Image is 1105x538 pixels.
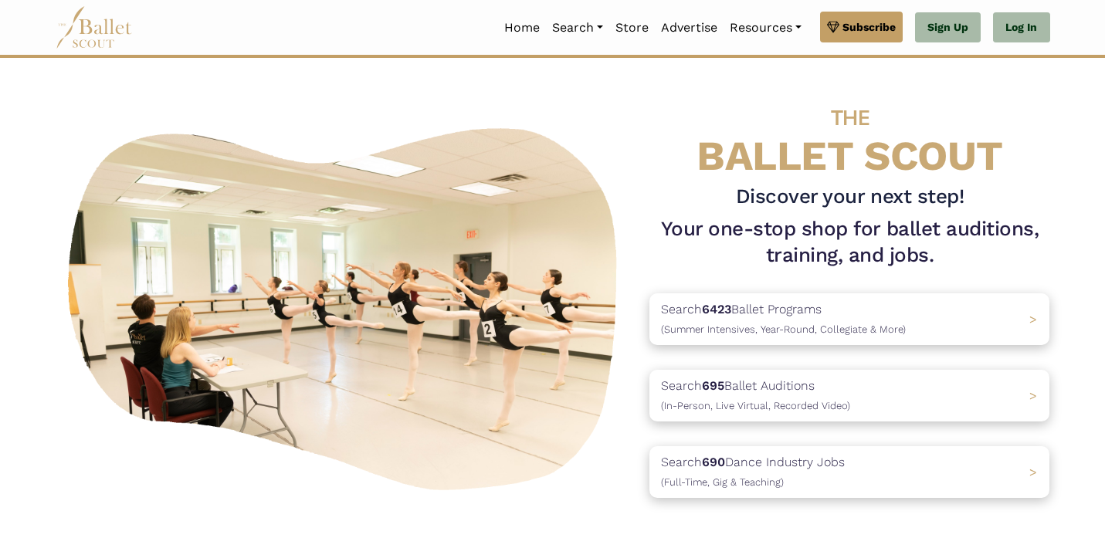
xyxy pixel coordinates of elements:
[831,105,869,130] span: THE
[827,19,839,36] img: gem.svg
[1029,388,1037,403] span: >
[661,476,784,488] span: (Full-Time, Gig & Teaching)
[649,216,1049,269] h1: Your one-stop shop for ballet auditions, training, and jobs.
[649,89,1049,178] h4: BALLET SCOUT
[498,12,546,44] a: Home
[1029,465,1037,479] span: >
[661,299,906,339] p: Search Ballet Programs
[820,12,903,42] a: Subscribe
[655,12,724,44] a: Advertise
[724,12,808,44] a: Resources
[842,19,896,36] span: Subscribe
[649,293,1049,345] a: Search6423Ballet Programs(Summer Intensives, Year-Round, Collegiate & More)>
[661,376,850,415] p: Search Ballet Auditions
[56,111,638,499] img: A group of ballerinas talking to each other in a ballet studio
[609,12,655,44] a: Store
[993,12,1049,43] a: Log In
[702,378,724,393] b: 695
[661,400,850,411] span: (In-Person, Live Virtual, Recorded Video)
[661,323,906,335] span: (Summer Intensives, Year-Round, Collegiate & More)
[702,302,731,316] b: 6423
[649,184,1049,210] h3: Discover your next step!
[1029,312,1037,327] span: >
[649,370,1049,421] a: Search695Ballet Auditions(In-Person, Live Virtual, Recorded Video) >
[702,455,725,469] b: 690
[546,12,609,44] a: Search
[915,12,981,43] a: Sign Up
[661,452,845,492] p: Search Dance Industry Jobs
[649,446,1049,498] a: Search690Dance Industry Jobs(Full-Time, Gig & Teaching) >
